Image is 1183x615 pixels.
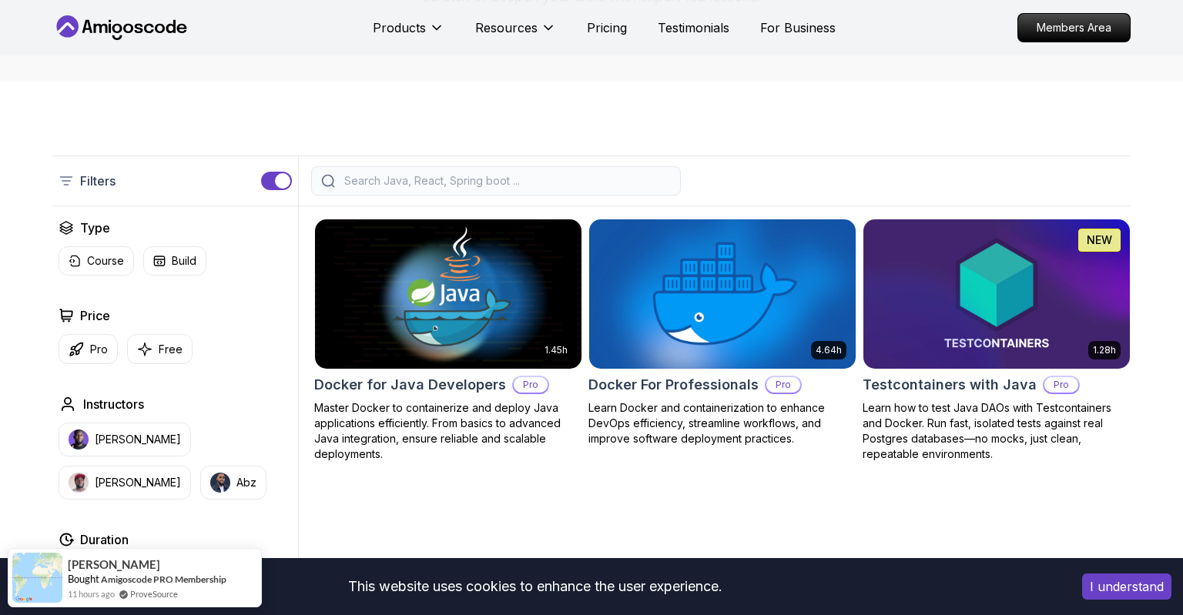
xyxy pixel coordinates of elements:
[127,334,193,364] button: Free
[582,216,862,372] img: Docker For Professionals card
[863,400,1131,462] p: Learn how to test Java DAOs with Testcontainers and Docker. Run fast, isolated tests against real...
[12,553,62,603] img: provesource social proof notification image
[1018,14,1130,42] p: Members Area
[12,570,1059,603] div: This website uses cookies to enhance the user experience.
[863,374,1037,396] h2: Testcontainers with Java
[373,18,426,37] p: Products
[1044,377,1078,393] p: Pro
[95,432,181,447] p: [PERSON_NAME]
[760,18,836,37] a: For Business
[130,587,178,600] a: ProveSource
[314,374,506,396] h2: Docker for Java Developers
[69,429,89,450] img: instructor img
[1017,13,1131,42] a: Members Area
[514,377,548,393] p: Pro
[588,219,856,446] a: Docker For Professionals card4.64hDocker For ProfessionalsProLearn Docker and containerization to...
[341,173,671,189] input: Search Java, React, Spring boot ...
[863,219,1130,369] img: Testcontainers with Java card
[314,400,582,462] p: Master Docker to containerize and deploy Java applications efficiently. From basics to advanced J...
[475,18,538,37] p: Resources
[172,253,196,269] p: Build
[80,172,116,190] p: Filters
[90,342,108,357] p: Pro
[83,395,144,413] h2: Instructors
[236,475,256,490] p: Abz
[475,18,556,49] button: Resources
[373,18,444,49] button: Products
[59,334,118,364] button: Pro
[80,219,110,237] h2: Type
[588,400,856,446] p: Learn Docker and containerization to enhance DevOps efficiency, streamline workflows, and improve...
[1093,344,1116,356] p: 1.28h
[1087,232,1112,248] p: NEW
[816,344,842,356] p: 4.64h
[143,246,206,276] button: Build
[68,558,160,571] span: [PERSON_NAME]
[59,423,191,456] button: instructor img[PERSON_NAME]
[59,246,134,276] button: Course
[1082,573,1171,600] button: Accept cookies
[68,573,99,585] span: Bought
[200,466,266,500] button: instructor imgAbz
[315,219,581,369] img: Docker for Java Developers card
[545,344,568,356] p: 1.45h
[59,466,191,500] button: instructor img[PERSON_NAME]
[658,18,729,37] a: Testimonials
[314,219,582,462] a: Docker for Java Developers card1.45hDocker for Java DevelopersProMaster Docker to containerize an...
[588,374,759,396] h2: Docker For Professionals
[210,473,230,493] img: instructor img
[80,306,110,325] h2: Price
[587,18,627,37] a: Pricing
[87,253,124,269] p: Course
[95,475,181,490] p: [PERSON_NAME]
[80,530,129,549] h2: Duration
[766,377,800,393] p: Pro
[68,587,115,600] span: 11 hours ago
[69,473,89,493] img: instructor img
[863,219,1131,462] a: Testcontainers with Java card1.28hNEWTestcontainers with JavaProLearn how to test Java DAOs with ...
[159,342,183,357] p: Free
[101,573,226,585] a: Amigoscode PRO Membership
